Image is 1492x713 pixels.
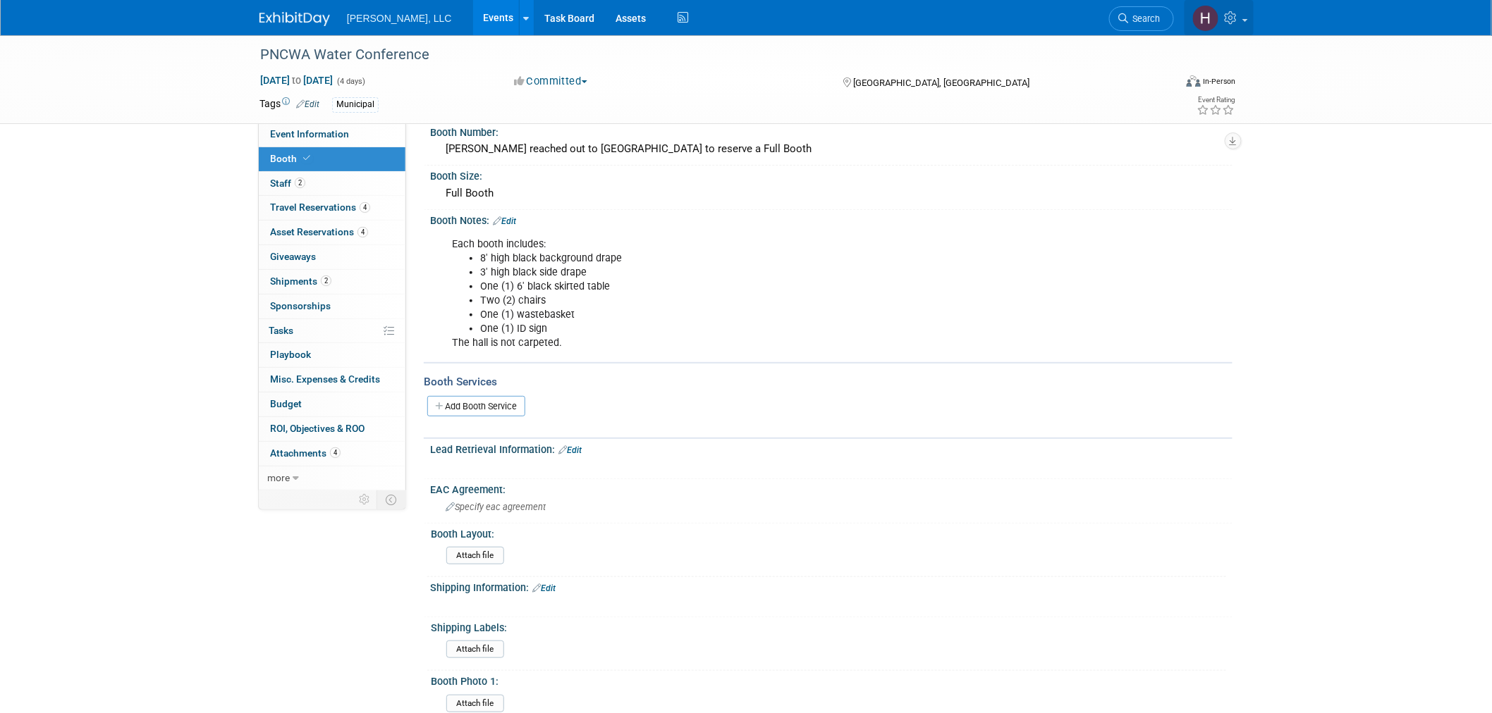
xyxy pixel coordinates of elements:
span: Search [1128,13,1161,24]
a: Travel Reservations4 [259,196,405,220]
span: Playbook [270,349,311,360]
div: Booth Layout: [431,523,1226,541]
img: Format-Inperson.png [1187,75,1201,87]
span: (4 days) [336,77,365,86]
span: Travel Reservations [270,201,370,213]
div: Each booth includes: The hall is not carpeted. [442,230,1077,358]
div: Booth Size: [430,166,1233,183]
a: Booth [259,147,405,171]
span: Event Information [270,128,349,139]
div: Municipal [332,97,379,112]
a: Tasks [259,319,405,343]
div: Lead Retrieval Information: [430,439,1233,457]
div: Shipping Labels: [431,617,1226,635]
a: Edit [558,445,582,455]
a: Search [1109,6,1174,31]
div: Booth Photo 1: [431,671,1226,688]
a: Playbook [259,343,405,367]
div: Full Booth [441,182,1222,204]
span: 4 [360,202,370,213]
span: Booth [270,153,313,164]
div: Event Format [1091,73,1236,94]
a: Add Booth Service [427,396,525,416]
a: Staff2 [259,172,405,196]
div: Booth Services [424,374,1233,390]
span: Specify eac agreement [446,502,546,512]
div: In-Person [1203,76,1236,87]
a: Event Information [259,123,405,147]
td: Tags [259,97,319,113]
a: Edit [296,99,319,109]
span: Tasks [269,325,293,336]
span: 4 [357,227,368,237]
li: 8' high black background drape [480,252,1069,266]
span: Asset Reservations [270,226,368,237]
a: Budget [259,392,405,416]
div: PNCWA Water Conference [255,42,1153,68]
img: Hannah Mulholland [1192,5,1219,32]
li: 3' high black side drape [480,266,1069,280]
span: to [290,75,303,86]
td: Toggle Event Tabs [377,490,406,509]
span: 2 [295,178,305,188]
a: Sponsorships [259,294,405,318]
a: Giveaways [259,245,405,269]
span: Giveaways [270,251,316,262]
i: Booth reservation complete [303,154,310,162]
a: ROI, Objectives & ROO [259,417,405,441]
span: Sponsorships [270,300,331,311]
span: Shipments [270,275,331,287]
a: Asset Reservations4 [259,221,405,244]
a: Misc. Expenses & Credits [259,368,405,392]
img: ExhibitDay [259,12,330,26]
span: [PERSON_NAME], LLC [347,13,452,24]
span: [GEOGRAPHIC_DATA], [GEOGRAPHIC_DATA] [853,77,1029,88]
div: Booth Notes: [430,210,1233,228]
div: Shipping Information: [430,577,1233,595]
a: Edit [493,216,516,226]
a: more [259,466,405,490]
div: Event Rating [1197,97,1235,104]
li: One (1) wastebasket [480,308,1069,322]
div: EAC Agreement: [430,479,1233,497]
span: Budget [270,398,302,409]
div: Booth Number: [430,122,1233,139]
td: Personalize Event Tab Strip [353,490,377,509]
li: Two (2) chairs [480,294,1069,308]
span: [DATE] [DATE] [259,74,334,87]
a: Attachments4 [259,442,405,466]
li: One (1) 6' black skirted table [480,280,1069,294]
button: Committed [509,74,593,89]
a: Shipments2 [259,270,405,294]
li: One (1) ID sign [480,322,1069,336]
span: 2 [321,275,331,286]
span: Attachments [270,447,341,459]
span: more [267,472,290,483]
a: Edit [532,583,556,593]
span: 4 [330,447,341,458]
div: [PERSON_NAME] reached out to [GEOGRAPHIC_DATA] to reserve a Full Booth [441,138,1222,160]
span: Misc. Expenses & Credits [270,373,380,385]
span: Staff [270,178,305,189]
span: ROI, Objectives & ROO [270,423,365,434]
